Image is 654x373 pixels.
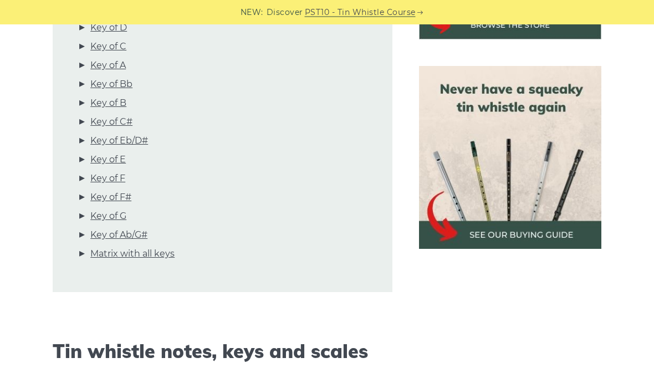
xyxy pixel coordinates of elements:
h2: Tin whistle notes, keys and scales [53,341,392,364]
a: Key of C# [90,115,132,130]
span: Discover [267,6,303,19]
a: Key of E [90,153,126,167]
a: Key of F# [90,191,131,205]
a: Key of B [90,96,126,111]
a: PST10 - Tin Whistle Course [305,6,416,19]
img: tin whistle buying guide [419,67,601,249]
a: Key of Eb/D# [90,134,148,149]
a: Key of D [90,21,127,35]
a: Matrix with all keys [90,247,175,262]
a: Key of G [90,210,126,224]
a: Key of C [90,40,126,54]
a: Key of Ab/G# [90,228,147,243]
a: Key of Bb [90,78,132,92]
span: NEW: [241,6,263,19]
a: Key of F [90,172,125,186]
a: Key of A [90,59,126,73]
